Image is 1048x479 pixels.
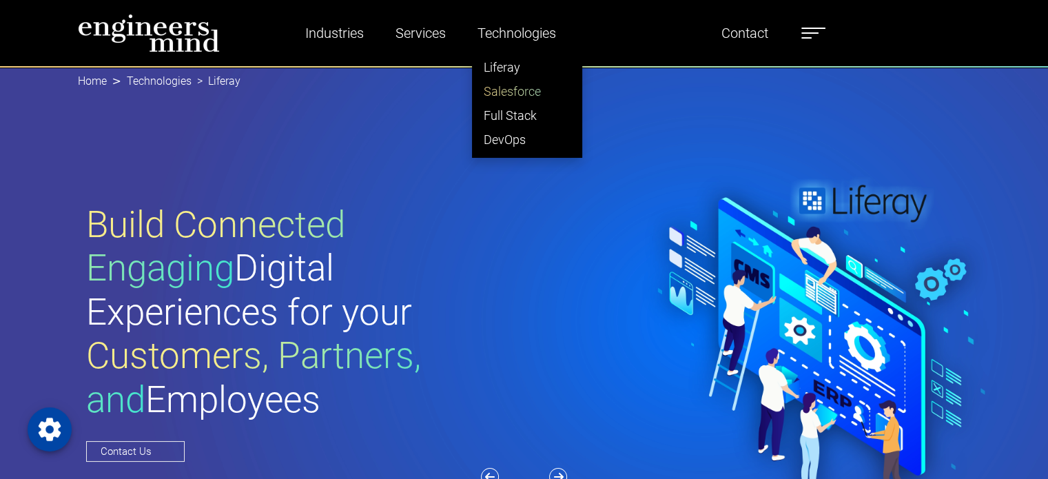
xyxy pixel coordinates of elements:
[78,66,971,96] nav: breadcrumb
[473,55,582,79] a: Liferay
[300,17,369,49] a: Industries
[192,73,240,90] li: Liferay
[86,441,185,462] a: Contact Us
[473,128,582,152] a: DevOps
[86,203,524,422] h1: Digital Experiences for your Employees
[716,17,774,49] a: Contact
[472,49,582,158] ul: Industries
[127,74,192,88] a: Technologies
[472,17,562,49] a: Technologies
[78,74,107,88] a: Home
[86,203,345,290] span: Build Connected Engaging
[78,14,220,52] img: logo
[473,103,582,128] a: Full Stack
[390,17,451,49] a: Services
[86,334,421,421] span: Customers, Partners, and
[473,79,582,103] a: Salesforce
